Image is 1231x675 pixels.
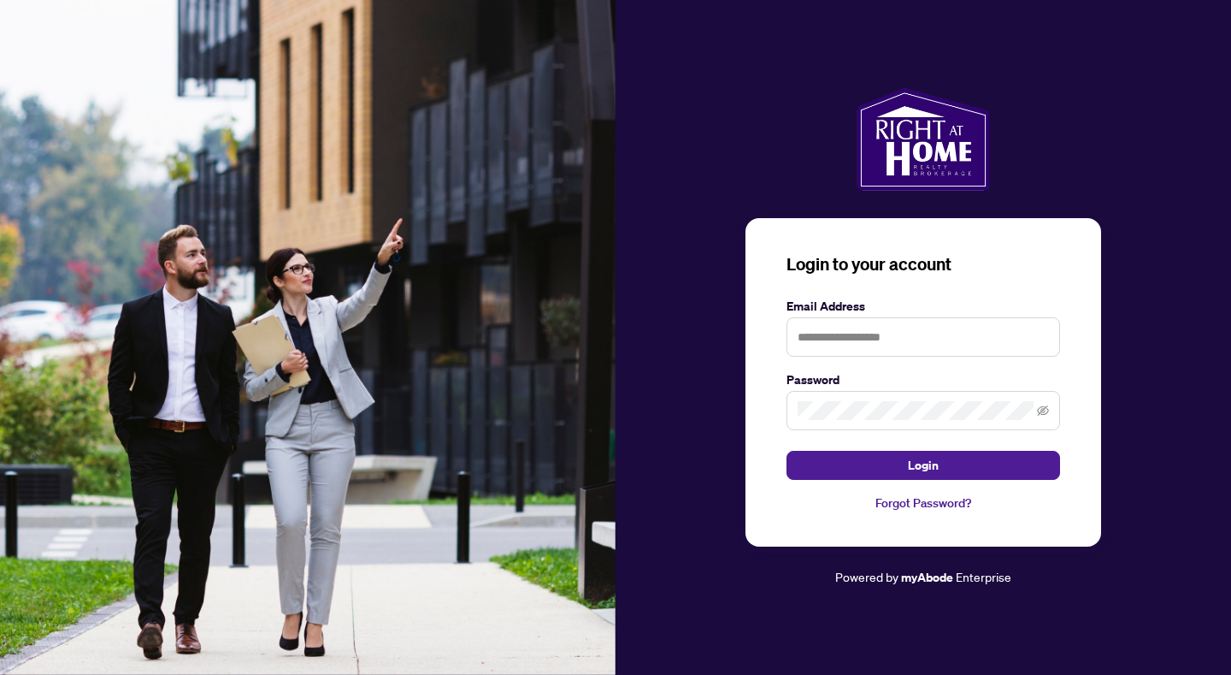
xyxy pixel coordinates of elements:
span: Enterprise [956,569,1011,584]
img: ma-logo [857,88,989,191]
label: Email Address [786,297,1060,316]
span: Login [908,452,939,479]
button: Login [786,451,1060,480]
span: eye-invisible [1037,405,1049,417]
span: Powered by [835,569,898,584]
a: myAbode [901,568,953,587]
a: Forgot Password? [786,494,1060,512]
label: Password [786,370,1060,389]
h3: Login to your account [786,252,1060,276]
